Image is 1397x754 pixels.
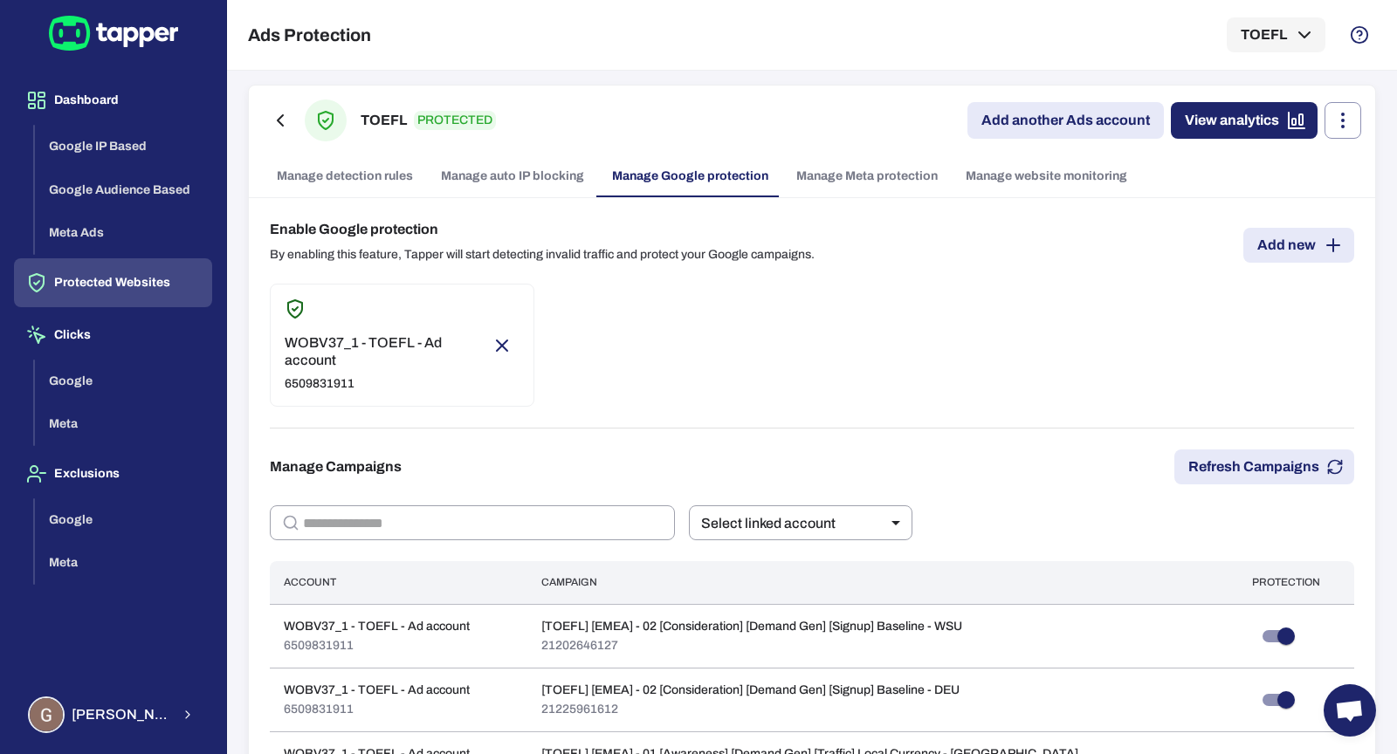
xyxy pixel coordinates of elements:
[35,415,212,430] a: Meta
[689,505,912,540] div: Select linked account
[270,219,815,240] h6: Enable Google protection
[1227,17,1325,52] button: TOEFL
[270,247,815,263] p: By enabling this feature, Tapper will start detecting invalid traffic and protect your Google cam...
[248,24,371,45] h5: Ads Protection
[35,541,212,585] button: Meta
[1324,684,1376,737] a: Open chat
[35,372,212,387] a: Google
[1243,228,1354,263] a: Add new
[14,274,212,289] a: Protected Websites
[541,619,962,634] p: [TOEFL] [EMEA] - 02 [Consideration] [Demand Gen] [Signup] Baseline - WSU
[1238,561,1354,604] th: Protection
[527,561,1238,604] th: Campaign
[485,328,520,363] button: Remove account
[414,111,496,130] p: PROTECTED
[270,561,527,604] th: Account
[35,125,212,168] button: Google IP Based
[14,465,212,480] a: Exclusions
[35,402,212,446] button: Meta
[35,168,212,212] button: Google Audience Based
[1174,449,1354,484] button: Refresh Campaigns
[285,376,485,392] p: 6509831911
[14,449,212,498] button: Exclusions
[967,102,1164,139] a: Add another Ads account
[14,311,212,360] button: Clicks
[270,456,402,477] h6: Manage Campaigns
[30,698,63,731] img: Guillaume Lebelle
[35,498,212,542] button: Google
[782,155,952,197] a: Manage Meta protection
[35,138,212,153] a: Google IP Based
[35,224,212,239] a: Meta Ads
[541,638,962,654] p: 21202646127
[35,181,212,195] a: Google Audience Based
[35,360,212,403] button: Google
[284,702,470,717] p: 6509831911
[284,682,470,698] p: WOBV37_1 - TOEFL - Ad account
[427,155,598,197] a: Manage auto IP blocking
[35,554,212,569] a: Meta
[284,619,470,634] p: WOBV37_1 - TOEFL - Ad account
[541,702,960,717] p: 21225961612
[72,706,170,723] span: [PERSON_NAME] Lebelle
[263,155,427,197] a: Manage detection rules
[14,258,212,307] button: Protected Websites
[35,511,212,525] a: Google
[541,682,960,698] p: [TOEFL] [EMEA] - 02 [Consideration] [Demand Gen] [Signup] Baseline - DEU
[598,155,782,197] a: Manage Google protection
[14,689,212,740] button: Guillaume Lebelle[PERSON_NAME] Lebelle
[284,638,470,654] p: 6509831911
[952,155,1141,197] a: Manage website monitoring
[1171,102,1318,139] a: View analytics
[14,92,212,106] a: Dashboard
[14,76,212,125] button: Dashboard
[35,211,212,255] button: Meta Ads
[361,110,407,131] h6: TOEFL
[14,326,212,341] a: Clicks
[285,334,485,369] p: WOBV37_1 - TOEFL - Ad account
